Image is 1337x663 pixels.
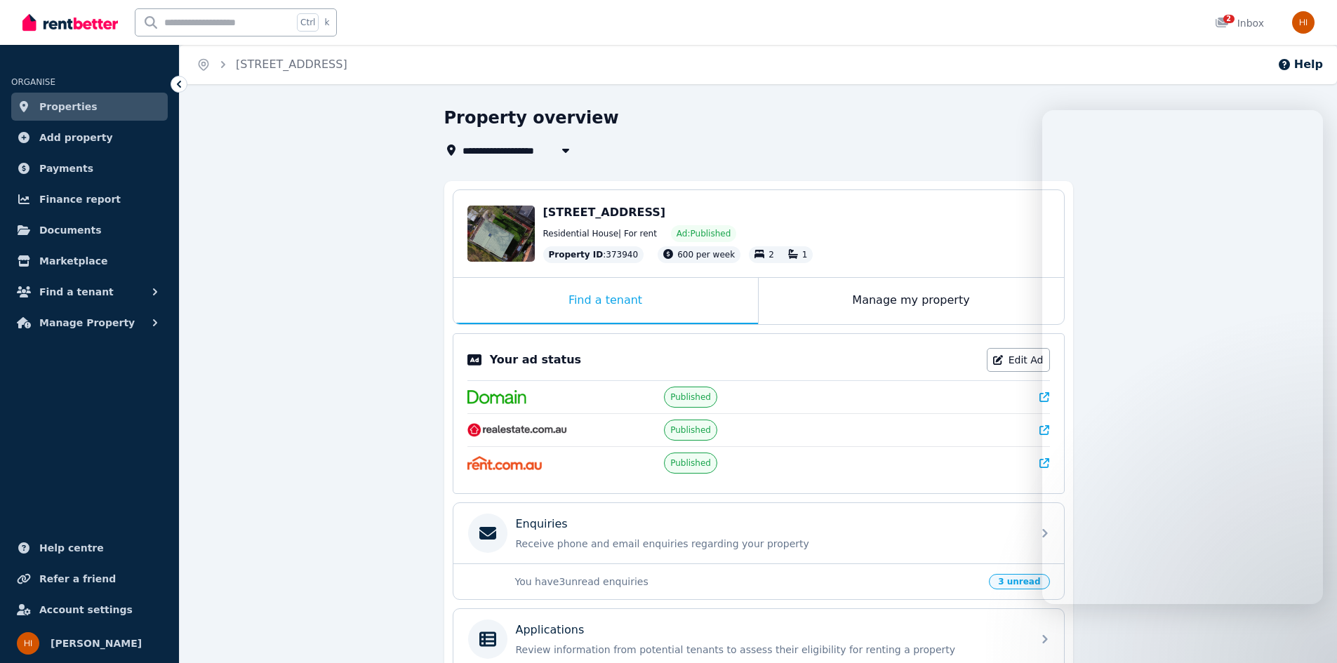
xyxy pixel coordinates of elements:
nav: Breadcrumb [180,45,364,84]
iframe: Intercom live chat [1042,110,1323,604]
span: Residential House | For rent [543,228,657,239]
span: ORGANISE [11,77,55,87]
a: Account settings [11,596,168,624]
span: [STREET_ADDRESS] [543,206,666,219]
img: Rent.com.au [467,456,543,470]
button: Find a tenant [11,278,168,306]
span: Payments [39,160,93,177]
p: Review information from potential tenants to assess their eligibility for renting a property [516,643,1024,657]
p: You have 3 unread enquiries [515,575,981,589]
div: Find a tenant [453,278,758,324]
span: Ad: Published [677,228,731,239]
a: Edit Ad [987,348,1050,372]
img: Domain.com.au [467,390,526,404]
a: Payments [11,154,168,182]
p: Your ad status [490,351,581,368]
span: 600 per week [677,250,735,260]
div: Manage my property [759,278,1064,324]
span: Documents [39,222,102,239]
a: Help centre [11,534,168,562]
h1: Property overview [444,107,619,129]
div: : 373940 [543,246,644,263]
p: Receive phone and email enquiries regarding your property [516,537,1024,551]
span: Published [670,457,711,469]
span: k [324,17,329,28]
span: 2 [1223,15,1235,23]
span: Published [670,424,711,436]
span: 3 unread [989,574,1049,589]
div: Inbox [1215,16,1264,30]
a: [STREET_ADDRESS] [236,58,347,71]
iframe: Intercom live chat [1289,615,1323,649]
a: Properties [11,93,168,121]
a: Marketplace [11,247,168,275]
p: Enquiries [516,516,568,533]
a: EnquiriesReceive phone and email enquiries regarding your property [453,503,1064,563]
img: RealEstate.com.au [467,423,568,437]
a: Documents [11,216,168,244]
span: Add property [39,129,113,146]
img: Hasan Imtiaz Ahamed [1292,11,1315,34]
img: RentBetter [22,12,118,33]
span: 1 [802,250,808,260]
span: Account settings [39,601,133,618]
a: Refer a friend [11,565,168,593]
button: Manage Property [11,309,168,337]
span: Property ID [549,249,604,260]
p: Applications [516,622,585,638]
span: Find a tenant [39,283,114,300]
a: Add property [11,123,168,152]
button: Help [1277,56,1323,73]
span: Marketplace [39,253,107,269]
img: Hasan Imtiaz Ahamed [17,632,39,655]
span: Manage Property [39,314,135,331]
span: Properties [39,98,98,115]
span: 2 [769,250,774,260]
span: [PERSON_NAME] [51,635,142,652]
span: Ctrl [297,13,319,32]
span: Published [670,391,711,403]
span: Help centre [39,540,104,556]
span: Refer a friend [39,570,116,587]
span: Finance report [39,191,121,208]
a: Finance report [11,185,168,213]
